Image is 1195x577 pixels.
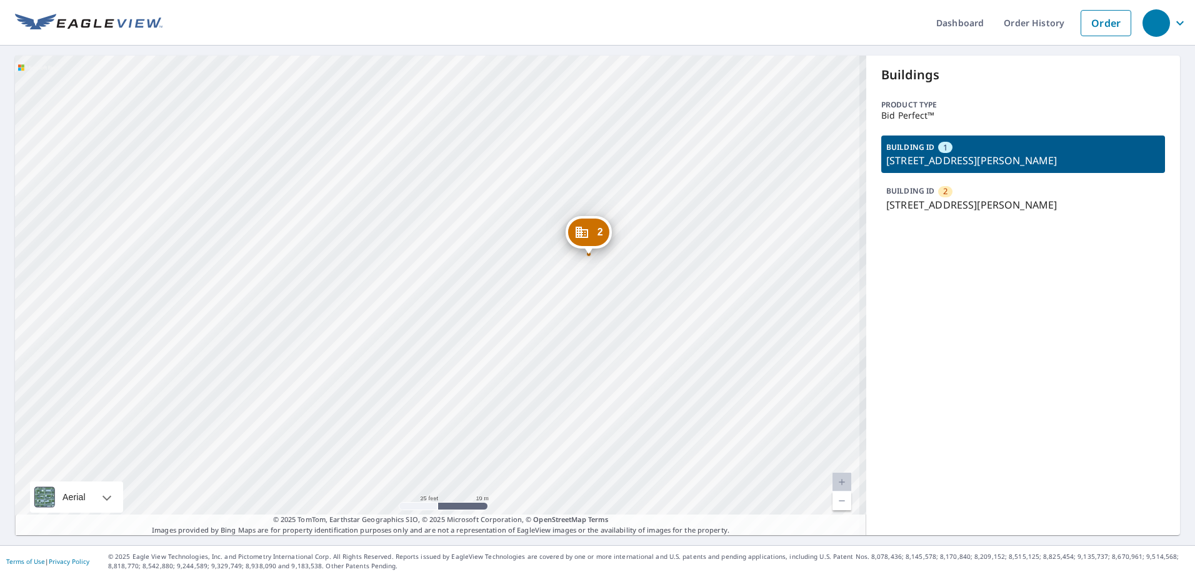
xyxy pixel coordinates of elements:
[15,14,162,32] img: EV Logo
[597,227,603,237] span: 2
[30,481,123,513] div: Aerial
[15,515,866,535] p: Images provided by Bing Maps are for property identification purposes only and are not a represen...
[886,153,1160,168] p: [STREET_ADDRESS][PERSON_NAME]
[886,185,934,196] p: BUILDING ID
[881,99,1165,111] p: Product type
[49,557,89,566] a: Privacy Policy
[832,473,851,491] a: Current Level 20, Zoom In Disabled
[533,515,586,524] a: OpenStreetMap
[588,515,609,524] a: Terms
[881,111,1165,121] p: Bid Perfect™
[6,558,89,565] p: |
[886,197,1160,212] p: [STREET_ADDRESS][PERSON_NAME]
[886,142,934,152] p: BUILDING ID
[1081,10,1131,36] a: Order
[6,557,45,566] a: Terms of Use
[59,481,89,513] div: Aerial
[832,491,851,510] a: Current Level 20, Zoom Out
[943,142,947,154] span: 1
[566,216,612,255] div: Dropped pin, building 2, Commercial property, 773 N Main St Sibley, LA 71073
[943,185,947,197] span: 2
[108,552,1189,571] p: © 2025 Eagle View Technologies, Inc. and Pictometry International Corp. All Rights Reserved. Repo...
[273,515,609,525] span: © 2025 TomTom, Earthstar Geographics SIO, © 2025 Microsoft Corporation, ©
[881,66,1165,84] p: Buildings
